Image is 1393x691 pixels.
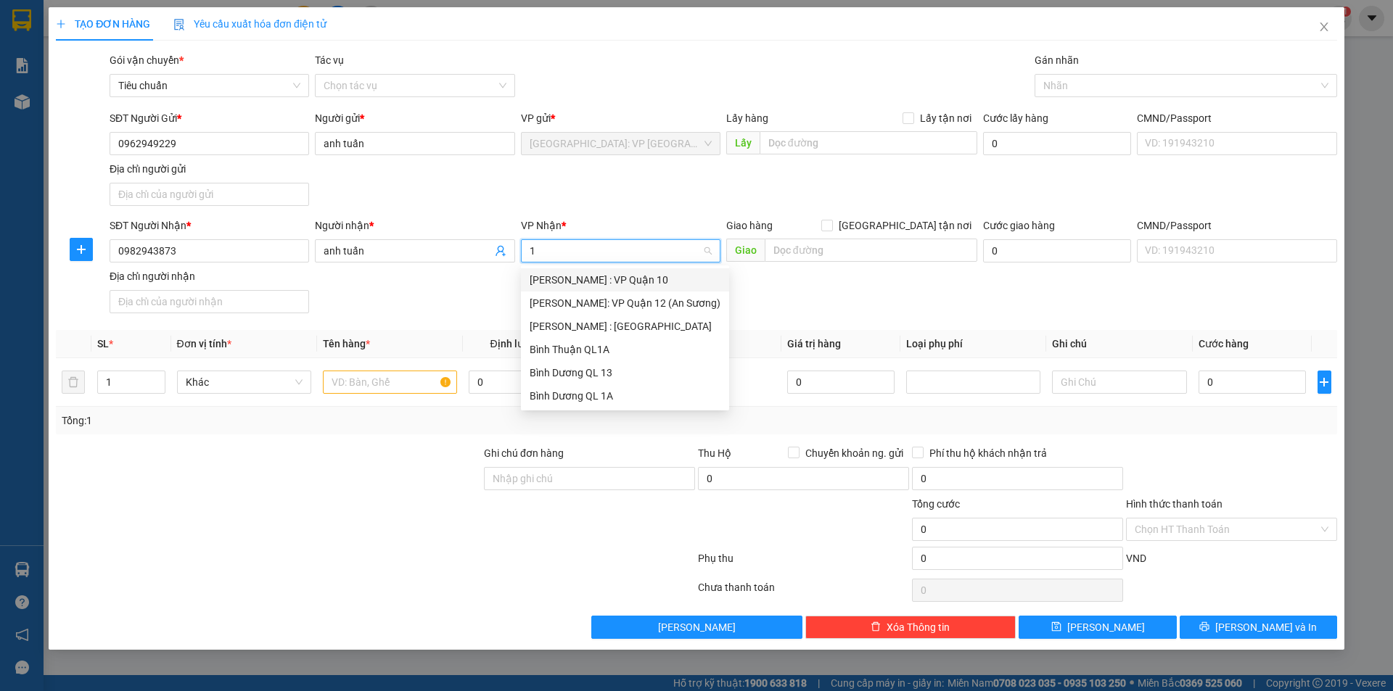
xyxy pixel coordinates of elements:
[1318,371,1331,394] button: plus
[805,616,1016,639] button: deleteXóa Thông tin
[696,579,911,605] div: Chưa thanh toán
[484,447,564,459] label: Ghi chú đơn hàng
[726,220,773,231] span: Giao hàng
[62,413,538,429] div: Tổng: 1
[521,110,720,126] div: VP gửi
[521,268,729,291] div: Hồ Chí Minh : VP Quận 10
[490,338,541,349] span: Định lượng
[983,220,1055,231] label: Cước giao hàng
[1035,54,1079,66] label: Gán nhãn
[521,291,729,315] div: Hồ Chí Minh: VP Quận 12 (An Sương)
[70,238,93,261] button: plus
[110,290,309,313] input: Địa chỉ của người nhận
[530,133,712,154] span: Hà Nội: VP Tây Hồ
[530,318,720,334] div: [PERSON_NAME] : [GEOGRAPHIC_DATA]
[983,239,1131,262] input: Cước giao hàng
[530,342,720,357] div: Bình Thuận QL1A
[871,621,881,633] span: delete
[698,447,731,459] span: Thu Hộ
[530,295,720,311] div: [PERSON_NAME]: VP Quận 12 (An Sương)
[186,371,303,393] span: Khác
[62,371,85,394] button: delete
[315,218,514,233] div: Người nhận
[1180,616,1337,639] button: printer[PERSON_NAME] và In
[833,218,977,233] span: [GEOGRAPHIC_DATA] tận nơi
[1318,376,1331,388] span: plus
[787,371,895,394] input: 0
[1199,338,1249,349] span: Cước hàng
[1215,619,1317,635] span: [PERSON_NAME] và In
[110,268,309,284] div: Địa chỉ người nhận
[800,445,909,461] span: Chuyển khoản ng. gửi
[315,110,514,126] div: Người gửi
[726,112,768,124] span: Lấy hàng
[887,619,950,635] span: Xóa Thông tin
[983,112,1048,124] label: Cước lấy hàng
[110,54,184,66] span: Gói vận chuyển
[1019,616,1176,639] button: save[PERSON_NAME]
[484,467,695,490] input: Ghi chú đơn hàng
[521,384,729,407] div: Bình Dương QL 1A
[110,161,309,177] div: Địa chỉ người gửi
[110,183,309,206] input: Địa chỉ của người gửi
[696,550,911,576] div: Phụ thu
[1126,553,1146,564] span: VND
[177,338,231,349] span: Đơn vị tính
[315,54,344,66] label: Tác vụ
[726,239,765,262] span: Giao
[173,19,185,30] img: icon
[1318,21,1330,33] span: close
[1052,371,1186,394] input: Ghi Chú
[521,220,562,231] span: VP Nhận
[924,445,1053,461] span: Phí thu hộ khách nhận trả
[591,616,802,639] button: [PERSON_NAME]
[787,338,841,349] span: Giá trị hàng
[658,619,736,635] span: [PERSON_NAME]
[760,131,977,154] input: Dọc đường
[530,365,720,381] div: Bình Dương QL 13
[1137,218,1336,233] div: CMND/Passport
[765,239,977,262] input: Dọc đường
[900,330,1046,358] th: Loại phụ phí
[495,245,506,257] span: user-add
[1199,621,1209,633] span: printer
[97,338,109,349] span: SL
[530,388,720,404] div: Bình Dương QL 1A
[912,498,960,510] span: Tổng cước
[110,110,309,126] div: SĐT Người Gửi
[118,75,300,96] span: Tiêu chuẩn
[173,18,326,30] span: Yêu cầu xuất hóa đơn điện tử
[56,18,150,30] span: TẠO ĐƠN HÀNG
[726,131,760,154] span: Lấy
[70,244,92,255] span: plus
[1067,619,1145,635] span: [PERSON_NAME]
[914,110,977,126] span: Lấy tận nơi
[1046,330,1192,358] th: Ghi chú
[1126,498,1223,510] label: Hình thức thanh toán
[1051,621,1061,633] span: save
[56,19,66,29] span: plus
[110,218,309,233] div: SĐT Người Nhận
[1137,110,1336,126] div: CMND/Passport
[1304,7,1344,48] button: Close
[323,371,457,394] input: VD: Bàn, Ghế
[521,361,729,384] div: Bình Dương QL 13
[521,315,729,338] div: Hồ Chí Minh : Kho Quận 12
[323,338,370,349] span: Tên hàng
[521,338,729,361] div: Bình Thuận QL1A
[530,272,720,288] div: [PERSON_NAME] : VP Quận 10
[983,132,1131,155] input: Cước lấy hàng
